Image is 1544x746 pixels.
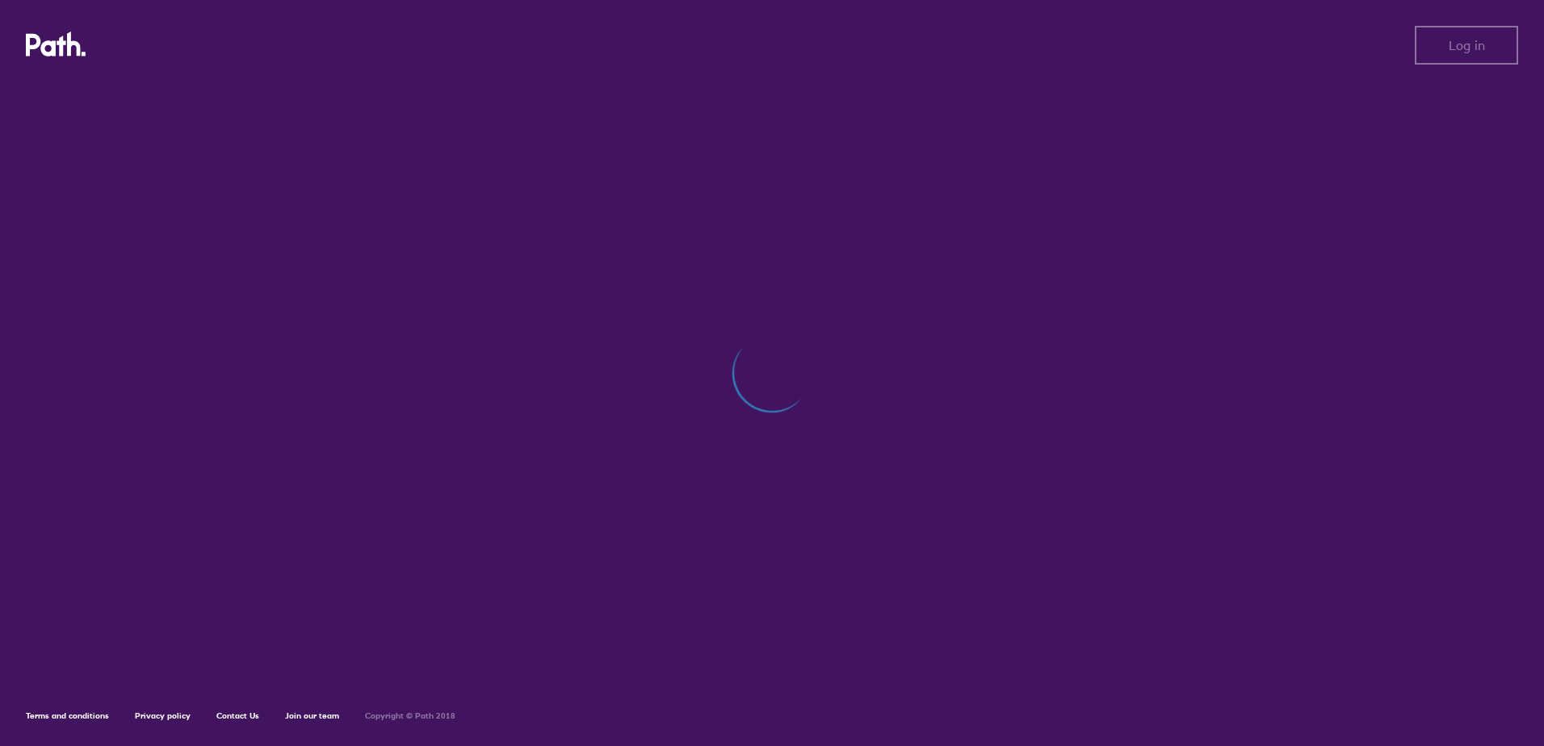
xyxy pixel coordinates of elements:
[216,710,259,721] a: Contact Us
[365,711,455,721] h6: Copyright © Path 2018
[1449,38,1485,52] span: Log in
[1415,26,1518,65] button: Log in
[26,710,109,721] a: Terms and conditions
[285,710,339,721] a: Join our team
[135,710,191,721] a: Privacy policy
